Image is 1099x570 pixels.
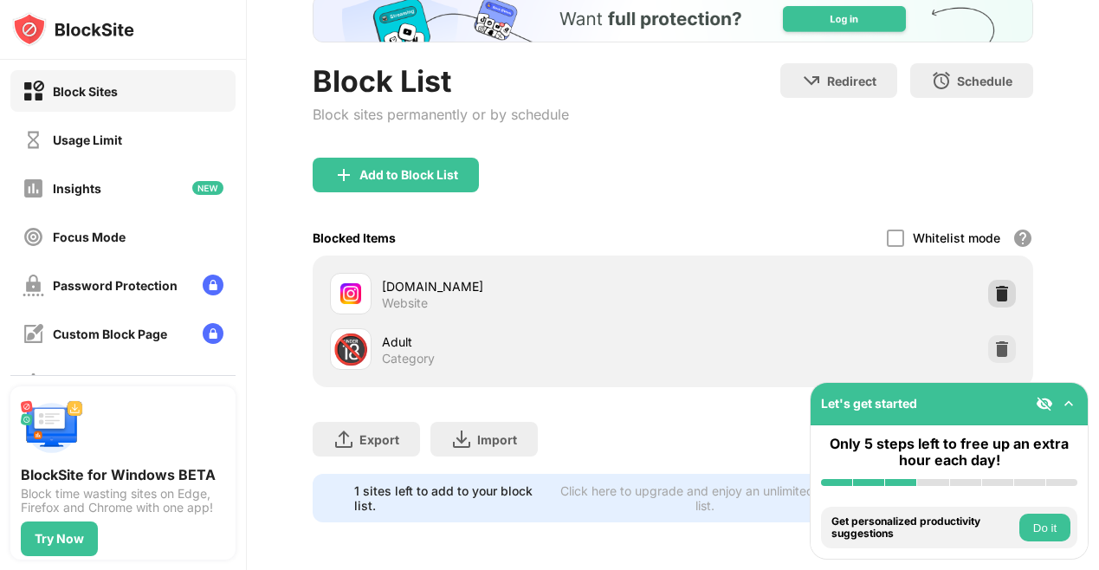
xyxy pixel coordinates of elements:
[23,178,44,199] img: insights-off.svg
[23,372,44,393] img: settings-off.svg
[359,168,458,182] div: Add to Block List
[21,466,225,483] div: BlockSite for Windows BETA
[53,230,126,244] div: Focus Mode
[354,483,547,513] div: 1 sites left to add to your block list.
[333,332,369,367] div: 🔞
[313,63,569,99] div: Block List
[821,396,917,411] div: Let's get started
[53,181,101,196] div: Insights
[477,432,517,447] div: Import
[35,532,84,546] div: Try Now
[21,487,225,515] div: Block time wasting sites on Edge, Firefox and Chrome with one app!
[821,436,1077,469] div: Only 5 steps left to free up an extra hour each day!
[827,74,876,88] div: Redirect
[382,295,428,311] div: Website
[1036,395,1053,412] img: eye-not-visible.svg
[340,283,361,304] img: favicons
[23,226,44,248] img: focus-off.svg
[23,323,44,345] img: customize-block-page-off.svg
[203,323,223,344] img: lock-menu.svg
[53,278,178,293] div: Password Protection
[359,432,399,447] div: Export
[558,483,852,513] div: Click here to upgrade and enjoy an unlimited block list.
[382,351,435,366] div: Category
[1019,514,1070,541] button: Do it
[1060,395,1077,412] img: omni-setup-toggle.svg
[957,74,1012,88] div: Schedule
[23,275,44,296] img: password-protection-off.svg
[831,515,1015,541] div: Get personalized productivity suggestions
[53,327,167,341] div: Custom Block Page
[53,133,122,147] div: Usage Limit
[203,275,223,295] img: lock-menu.svg
[21,397,83,459] img: push-desktop.svg
[913,230,1000,245] div: Whitelist mode
[23,81,44,102] img: block-on.svg
[23,129,44,151] img: time-usage-off.svg
[313,230,396,245] div: Blocked Items
[192,181,223,195] img: new-icon.svg
[382,277,673,295] div: [DOMAIN_NAME]
[12,12,134,47] img: logo-blocksite.svg
[53,84,118,99] div: Block Sites
[313,106,569,123] div: Block sites permanently or by schedule
[382,333,673,351] div: Adult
